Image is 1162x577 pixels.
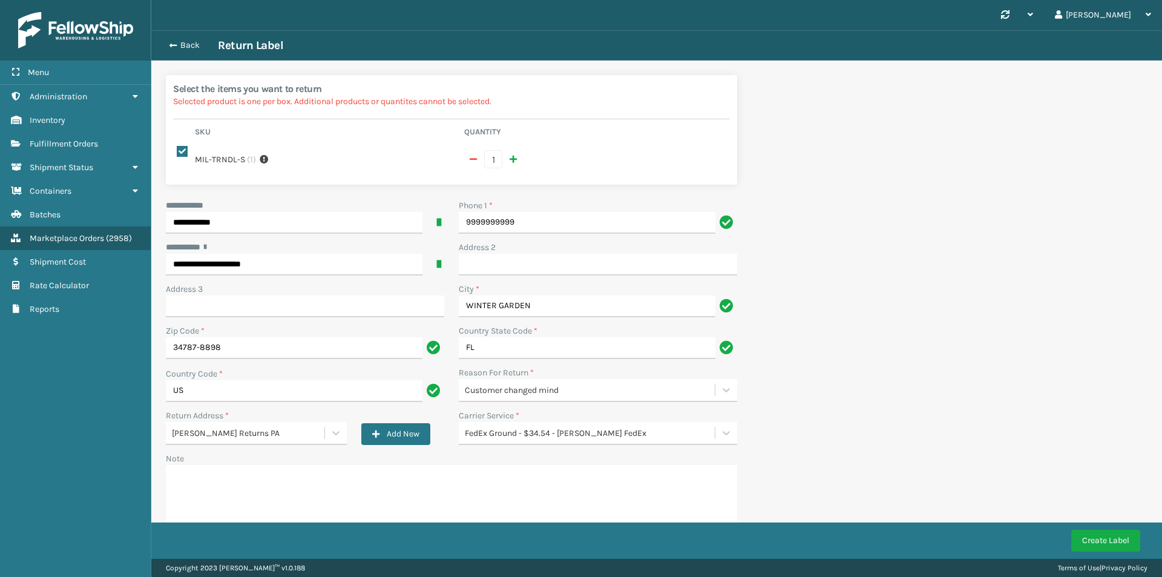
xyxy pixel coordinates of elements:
label: Reason For Return [459,366,534,379]
label: City [459,283,479,295]
label: Return Address [166,409,229,422]
h3: Return Label [218,38,283,53]
span: ( 1 ) [247,153,256,166]
a: Terms of Use [1058,564,1100,572]
label: Country Code [166,368,223,380]
p: Copyright 2023 [PERSON_NAME]™ v 1.0.188 [166,559,305,577]
div: Customer changed mind [465,384,716,397]
span: ( 2958 ) [106,233,132,243]
label: Carrier Service [459,409,519,422]
div: | [1058,559,1147,577]
div: FedEx Ground - $34.54 - [PERSON_NAME] FedEx [465,427,716,440]
span: Marketplace Orders [30,233,104,243]
span: Rate Calculator [30,280,89,291]
label: Address 2 [459,241,496,254]
a: Privacy Policy [1101,564,1147,572]
label: Address 3 [166,283,203,295]
div: [PERSON_NAME] Returns PA [172,427,326,440]
label: MIL-TRNDL-S [195,153,245,166]
span: Fulfillment Orders [30,139,98,149]
span: Reports [30,304,59,314]
th: Quantity [461,127,730,141]
label: Country State Code [459,325,537,337]
span: Inventory [30,115,65,125]
label: Zip Code [166,325,205,337]
label: Note [166,453,184,464]
button: Back [162,40,218,51]
span: Batches [30,209,61,220]
span: Menu [28,67,49,77]
span: Administration [30,91,87,102]
label: Phone 1 [459,199,493,212]
img: logo [18,12,133,48]
h2: Select the items you want to return [173,82,730,95]
button: Add New [361,423,430,445]
th: Sku [191,127,461,141]
span: Shipment Status [30,162,93,173]
span: Containers [30,186,71,196]
p: Selected product is one per box. Additional products or quantites cannot be selected. [173,95,730,108]
span: Shipment Cost [30,257,86,267]
button: Create Label [1071,530,1140,552]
